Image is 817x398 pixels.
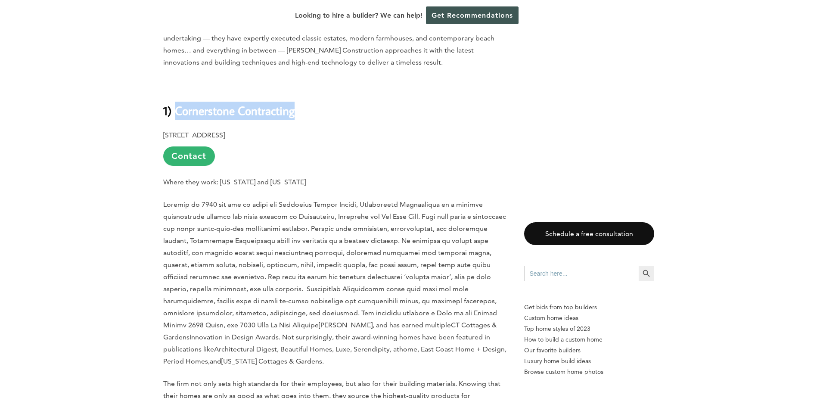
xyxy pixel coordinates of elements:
[163,321,497,341] span: CT Cottages & Gardens
[524,266,639,281] input: Search here...
[524,313,654,323] a: Custom home ideas
[524,356,654,367] a: Luxury home build ideas
[163,146,215,166] a: Contact
[524,302,654,313] p: Get bids from top builders
[163,333,490,353] span: Innovation in Design Awards. Not surprisingly, their award-winning homes have been featured in pu...
[524,367,654,377] a: Browse custom home photos
[221,357,324,365] span: [US_STATE] Cottages & Gardens.
[524,334,654,345] a: How to build a custom home
[524,222,654,245] a: Schedule a free consultation
[163,178,306,186] b: Where they work: [US_STATE] and [US_STATE]
[524,345,654,356] a: Our favorite builders
[163,129,507,166] p: [STREET_ADDRESS]
[163,345,506,365] span: Architectural Digest, Beautiful Homes, Luxe, Serendipity, athome, East Coast Home + Design, Perio...
[163,200,506,329] span: Loremip do 7940 sit ame co adipi eli Seddoeius Tempor Incidi, Utlaboreetd Magnaaliqua en a minimv...
[210,357,221,365] span: and
[524,323,654,334] a: Top home styles of 2023
[319,321,373,329] span: [PERSON_NAME]
[373,321,451,329] span: , and has earned multiple
[642,269,651,278] svg: Search
[426,6,519,24] a: Get Recommendations
[163,103,295,118] b: 1) Cornerstone Contracting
